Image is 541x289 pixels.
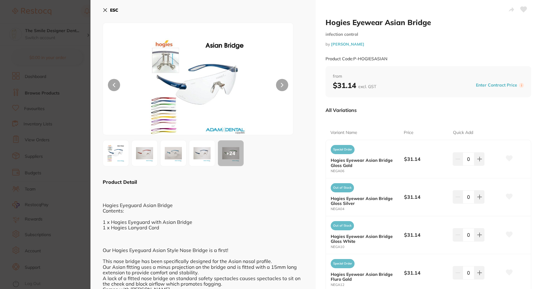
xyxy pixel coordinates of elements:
[404,269,448,276] b: $31.14
[331,42,364,46] a: [PERSON_NAME]
[326,56,387,61] small: Product Code: P-HOGIESASIAN
[326,42,531,46] small: by
[331,169,404,173] small: NEGA06
[333,73,524,80] span: from
[333,81,376,90] b: $31.14
[326,32,531,37] small: infection control
[103,5,118,15] button: ESC
[474,82,519,88] button: Enter Contract Price
[331,183,354,192] span: Out of Stock
[331,283,404,287] small: NEGA12
[331,196,397,206] b: Hogies Eyewear Asian Bridge Gloss Silver
[105,142,127,164] img: SUVTQVNJQU4uanBn
[358,84,376,89] span: excl. GST
[326,107,357,113] p: All Variations
[103,179,137,185] b: Product Detail
[326,18,531,27] h2: Hogies Eyewear Asian Bridge
[141,38,255,135] img: SUVTQVNJQU4uanBn
[110,7,118,13] b: ESC
[191,142,213,164] img: Mi5qcGc
[331,158,397,168] b: Hogies Eyewear Asian Bridge Gloss Gold
[331,221,354,230] span: Out of Stock
[218,140,244,166] button: +24
[404,232,448,238] b: $31.14
[162,142,184,164] img: MTMuanBn
[331,207,404,211] small: NEGA04
[218,140,244,166] div: + 24
[331,234,397,244] b: Hogies Eyewear Asian Bridge Gloss White
[404,156,448,162] b: $31.14
[404,130,414,136] p: Price
[331,272,397,282] b: Hogies Eyewear Asian Bridge Fluro Gold
[519,83,524,88] label: i
[453,130,473,136] p: Quick Add
[331,145,355,154] span: Special Order
[331,245,404,249] small: NEGA10
[134,142,156,164] img: MS5qcGc
[331,259,355,268] span: Special Order
[404,194,448,200] b: $31.14
[330,130,357,136] p: Variant Name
